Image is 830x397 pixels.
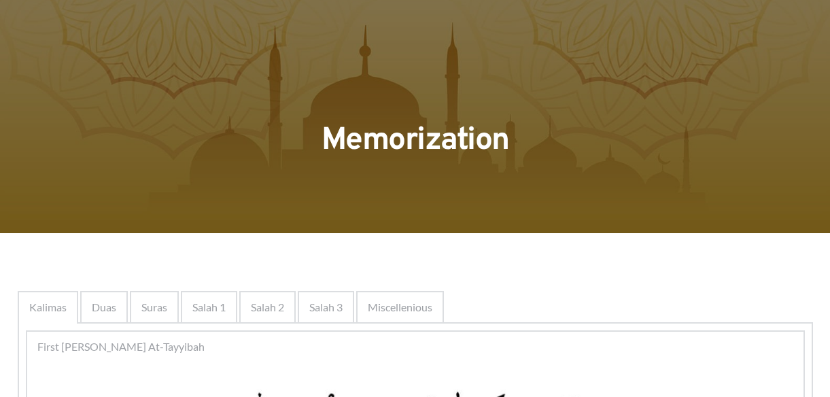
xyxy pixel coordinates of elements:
[29,299,67,315] span: Kalimas
[37,339,205,355] span: First [PERSON_NAME] At-Tayyibah
[368,299,432,315] span: Miscellenious
[251,299,284,315] span: Salah 2
[322,121,509,161] span: Memorization
[309,299,343,315] span: Salah 3
[141,299,167,315] span: Suras
[92,299,116,315] span: Duas
[192,299,226,315] span: Salah 1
